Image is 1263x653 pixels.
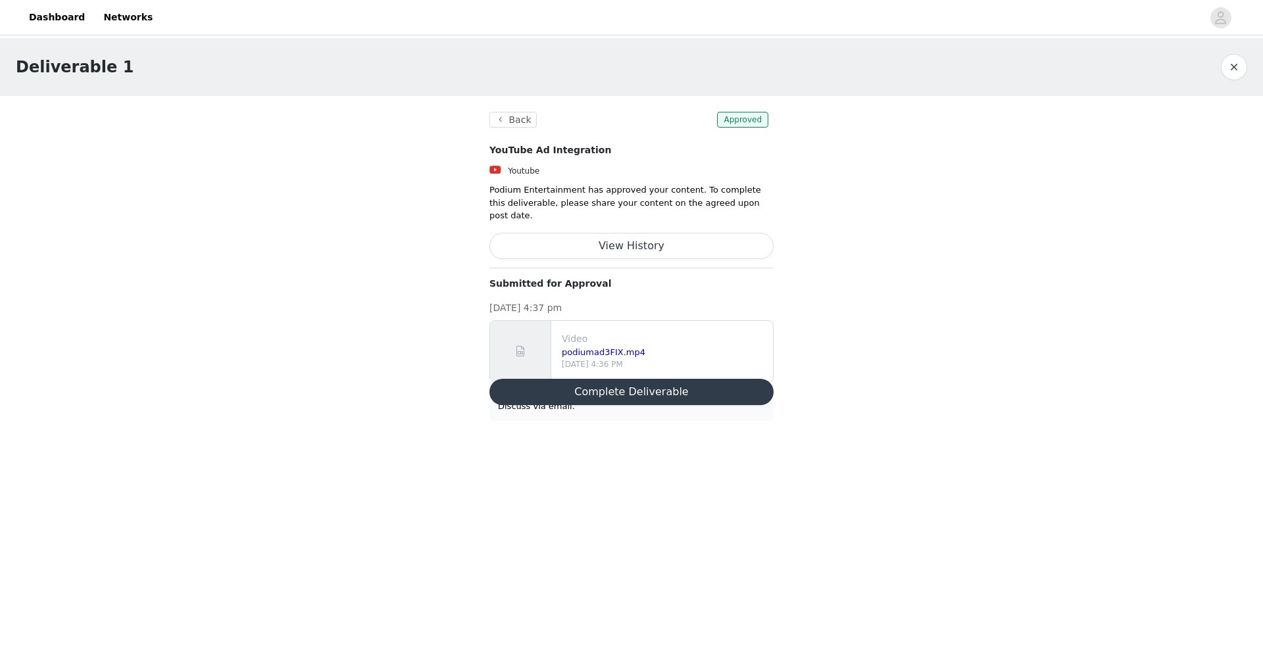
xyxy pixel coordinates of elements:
[562,347,645,357] a: podiumad3FIX.mp4
[489,112,537,128] button: Back
[489,233,774,259] button: View History
[95,3,161,32] a: Networks
[21,3,93,32] a: Dashboard
[508,166,539,176] span: Youtube
[562,332,768,346] p: Video
[474,96,789,437] section: Podium Entertainment has approved your content. To complete this deliverable, please share your c...
[562,358,768,370] p: [DATE] 4:36 PM
[489,277,774,291] p: Submitted for Approval
[1214,7,1227,28] div: avatar
[489,143,774,157] h4: YouTube Ad Integration
[16,55,134,79] h1: Deliverable 1
[717,112,768,128] span: Approved
[489,379,774,405] button: Complete Deliverable
[489,301,774,315] p: [DATE] 4:37 pm
[498,400,765,413] div: Discuss via email.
